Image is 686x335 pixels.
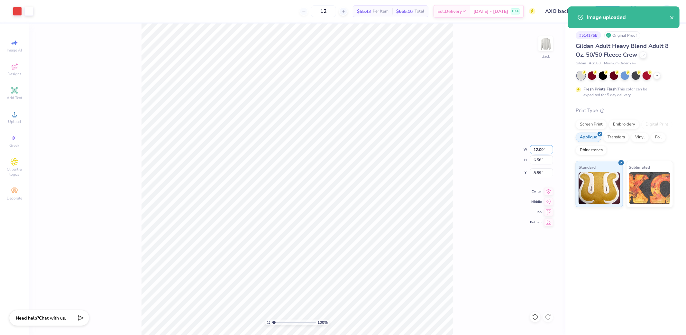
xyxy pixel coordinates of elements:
[603,133,629,142] div: Transfers
[579,172,620,204] img: Standard
[604,61,636,66] span: Minimum Order: 24 +
[651,133,666,142] div: Foil
[576,61,586,66] span: Gildan
[7,71,22,77] span: Designs
[7,95,22,100] span: Add Text
[641,120,672,129] div: Digital Print
[589,61,601,66] span: # G180
[670,14,674,21] button: close
[604,31,640,39] div: Original Proof
[530,189,542,194] span: Center
[576,42,669,59] span: Gildan Adult Heavy Blend Adult 8 Oz. 50/50 Fleece Crew
[540,5,588,18] input: Untitled Design
[39,315,66,321] span: Chat with us.
[579,164,596,171] span: Standard
[631,133,649,142] div: Vinyl
[542,53,550,59] div: Back
[7,48,22,53] span: Image AI
[396,8,413,15] span: $665.16
[311,5,336,17] input: – –
[373,8,389,15] span: Per Item
[576,31,601,39] div: # 514175B
[583,87,617,92] strong: Fresh Prints Flash:
[512,9,519,14] span: FREE
[357,8,371,15] span: $55.43
[539,37,552,50] img: Back
[10,143,20,148] span: Greek
[3,167,26,177] span: Clipart & logos
[576,145,607,155] div: Rhinestones
[629,172,671,204] img: Sublimated
[583,86,663,98] div: This color can be expedited for 5 day delivery.
[530,200,542,204] span: Middle
[629,164,650,171] span: Sublimated
[576,107,673,114] div: Print Type
[8,119,21,124] span: Upload
[7,196,22,201] span: Decorate
[576,120,607,129] div: Screen Print
[609,120,639,129] div: Embroidery
[16,315,39,321] strong: Need help?
[437,8,462,15] span: Est. Delivery
[530,220,542,225] span: Bottom
[576,133,601,142] div: Applique
[317,320,328,325] span: 100 %
[473,8,508,15] span: [DATE] - [DATE]
[415,8,424,15] span: Total
[530,210,542,214] span: Top
[587,14,670,21] div: Image uploaded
